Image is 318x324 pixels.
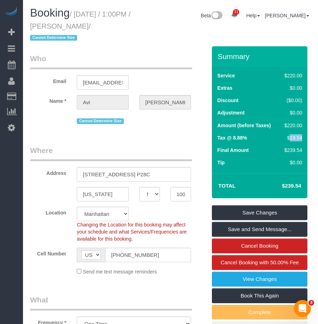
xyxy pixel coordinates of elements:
div: $0.00 [282,84,302,92]
label: Address [25,167,71,177]
label: Tax @ 8.88% [217,134,247,141]
div: $220.00 [282,72,302,79]
div: $0.00 [282,109,302,116]
a: Save and Send Message... [212,222,307,237]
label: Email [25,75,71,85]
div: $239.54 [282,147,302,154]
label: Adjustment [217,109,244,116]
label: Final Amount [217,147,249,154]
div: $0.00 [282,159,302,166]
img: New interface [211,11,222,20]
h3: Summary [218,52,304,60]
a: 11 [227,7,241,23]
a: Help [246,13,260,18]
input: Last Name [139,95,191,110]
input: City [77,187,128,201]
a: Book This Again [212,288,307,303]
label: Amount (before Taxes) [217,122,271,129]
span: Booking [30,7,70,19]
input: First Name [77,95,128,110]
strong: Total [218,183,236,189]
span: Cannot Determine Size [30,35,77,41]
a: Cancel Booking with 50.00% Fee [212,255,307,270]
a: View Changes [212,272,307,287]
a: Beta [201,13,223,18]
span: Cannot Determine Size [77,118,124,124]
img: Automaid Logo [4,7,18,17]
span: Cancel Booking with 50.00% Fee [221,259,299,265]
span: 11 [233,9,239,15]
input: Cell Number [105,248,191,262]
a: Cancel Booking [212,238,307,253]
div: $19.54 [282,134,302,141]
div: ($0.00) [282,97,302,104]
label: Service [217,72,235,79]
legend: What [30,295,192,311]
span: Changing the Location for this booking may affect your schedule and what Services/Frequencies are... [77,222,187,242]
label: Name * [25,95,71,105]
input: Email [77,75,128,90]
a: [PERSON_NAME] [265,13,309,18]
label: Cell Number [25,248,71,257]
label: Extras [217,84,232,92]
iframe: Intercom live chat [294,300,311,317]
input: Zip Code [170,187,191,201]
span: 3 [308,300,314,306]
h4: $239.54 [261,183,301,189]
label: Tip [217,159,225,166]
span: Send me text message reminders [83,269,157,275]
a: Save Changes [212,205,307,220]
div: $220.00 [282,122,302,129]
label: Location [25,207,71,216]
small: / [DATE] / 1:00PM / [PERSON_NAME] [30,10,131,42]
legend: Where [30,145,192,161]
legend: Who [30,53,192,69]
label: Discount [217,97,238,104]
